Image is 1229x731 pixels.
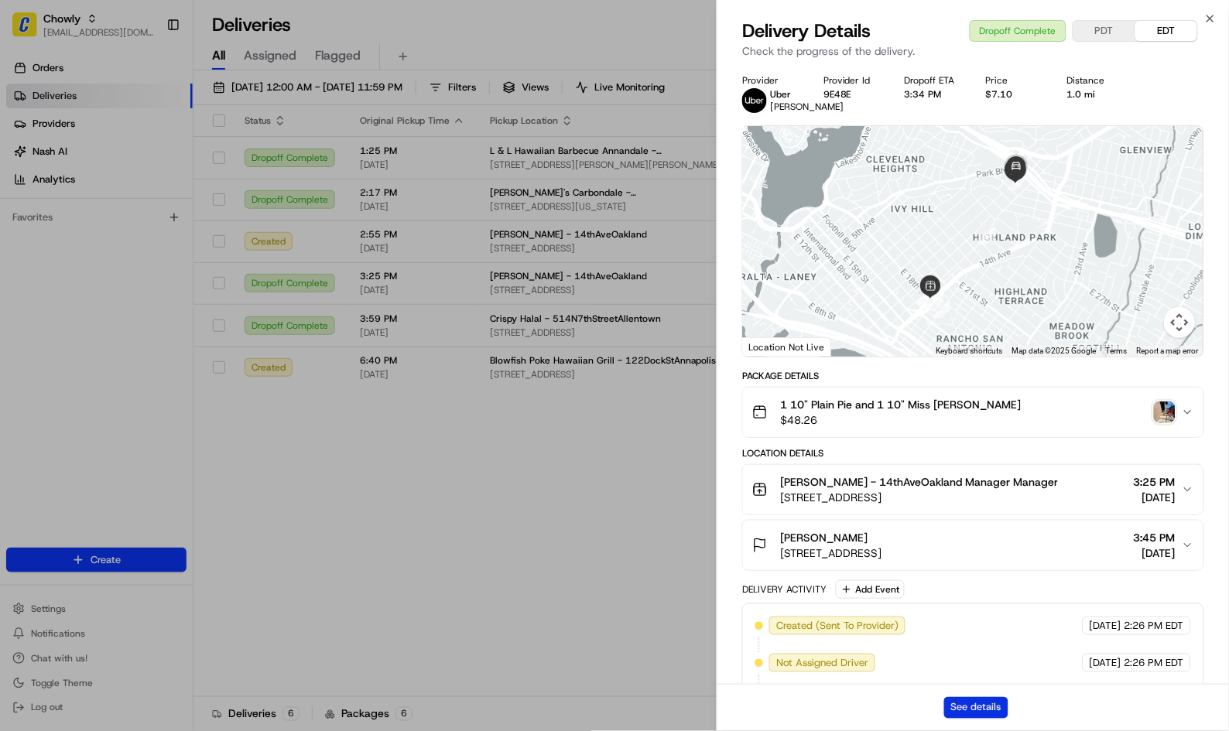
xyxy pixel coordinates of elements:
[743,465,1203,514] button: [PERSON_NAME] - 14thAveOakland Manager Manager[STREET_ADDRESS]3:25 PM[DATE]
[836,580,905,599] button: Add Event
[905,88,961,101] div: 3:34 PM
[944,697,1008,719] button: See details
[986,88,1042,101] div: $7.10
[1165,307,1196,338] button: Map camera controls
[1134,490,1176,505] span: [DATE]
[15,62,282,87] p: Welcome 👋
[742,583,827,596] div: Delivery Activity
[131,226,143,238] div: 💻
[1134,545,1176,561] span: [DATE]
[917,287,934,304] div: 4
[921,292,938,309] div: 3
[905,74,961,87] div: Dropoff ETA
[125,218,255,246] a: 💻API Documentation
[780,530,868,545] span: [PERSON_NAME]
[780,490,1058,505] span: [STREET_ADDRESS]
[780,412,1021,428] span: $48.26
[1135,21,1197,41] button: EDT
[15,226,28,238] div: 📗
[742,43,1204,59] p: Check the progress of the delivery.
[776,656,868,670] span: Not Assigned Driver
[743,337,832,357] div: Location Not Live
[823,88,851,101] button: 9E48E
[109,261,187,274] a: Powered byPylon
[1066,74,1123,87] div: Distance
[31,224,118,240] span: Knowledge Base
[742,447,1204,459] div: Location Details
[780,397,1021,412] span: 1 10" Plain Pie and 1 10" Miss [PERSON_NAME]
[1066,88,1123,101] div: 1.0 mi
[780,545,882,561] span: [STREET_ADDRESS]
[743,521,1203,570] button: [PERSON_NAME][STREET_ADDRESS]3:45 PM[DATE]
[934,301,951,318] div: 1
[1125,656,1184,670] span: 2:26 PM EDT
[146,224,248,240] span: API Documentation
[747,336,798,357] img: Google
[9,218,125,246] a: 📗Knowledge Base
[747,336,798,357] a: Open this area in Google Maps (opens a new window)
[776,619,899,633] span: Created (Sent To Provider)
[1134,474,1176,490] span: 3:25 PM
[823,74,880,87] div: Provider Id
[742,88,767,113] img: uber-new-logo.jpeg
[743,388,1203,437] button: 1 10" Plain Pie and 1 10" Miss [PERSON_NAME]$48.26photo_proof_of_delivery image
[1137,347,1199,355] a: Report a map error
[1134,530,1176,545] span: 3:45 PM
[770,101,844,113] span: [PERSON_NAME]
[40,100,255,116] input: Clear
[770,88,791,101] span: Uber
[53,148,254,163] div: Start new chat
[927,294,944,311] div: 2
[15,148,43,176] img: 1736555255976-a54dd68f-1ca7-489b-9aae-adbdc363a1c4
[1125,619,1184,633] span: 2:26 PM EDT
[742,19,871,43] span: Delivery Details
[979,227,996,244] div: 5
[53,163,196,176] div: We're available if you need us!
[154,262,187,274] span: Pylon
[742,74,799,87] div: Provider
[1090,619,1121,633] span: [DATE]
[1073,21,1135,41] button: PDT
[1106,347,1128,355] a: Terms (opens in new tab)
[1154,401,1176,423] img: photo_proof_of_delivery image
[780,474,1058,490] span: [PERSON_NAME] - 14thAveOakland Manager Manager
[1090,656,1121,670] span: [DATE]
[936,346,1003,357] button: Keyboard shortcuts
[15,15,46,46] img: Nash
[1012,347,1097,355] span: Map data ©2025 Google
[742,370,1204,382] div: Package Details
[263,152,282,171] button: Start new chat
[986,74,1042,87] div: Price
